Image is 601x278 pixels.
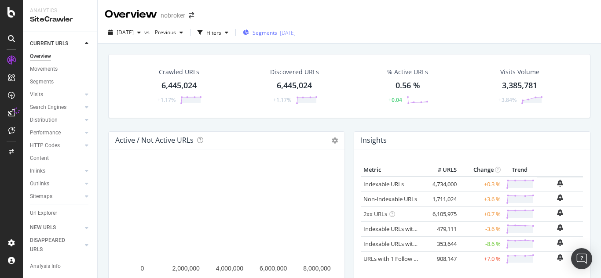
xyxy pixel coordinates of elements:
[30,166,82,176] a: Inlinks
[30,90,43,99] div: Visits
[459,206,503,221] td: +0.7 %
[239,25,299,40] button: Segments[DATE]
[363,255,428,263] a: URLs with 1 Follow Inlink
[332,137,338,144] i: Options
[30,65,91,74] a: Movements
[30,179,82,188] a: Outlinks
[30,192,82,201] a: Sitemaps
[30,192,52,201] div: Sitemaps
[30,209,91,218] a: Url Explorer
[571,248,592,269] div: Open Intercom Messenger
[361,134,387,146] h4: Insights
[388,96,402,104] div: +0.04
[30,154,49,163] div: Content
[557,224,563,231] div: bell-plus
[280,29,296,36] div: [DATE]
[161,80,197,91] div: 6,445,024
[363,240,459,248] a: Indexable URLs with Bad Description
[30,39,82,48] a: CURRENT URLS
[459,251,503,266] td: +7.0 %
[459,191,503,206] td: +3.6 %
[30,116,58,125] div: Distribution
[363,210,387,218] a: 2xx URLs
[30,77,54,87] div: Segments
[424,191,459,206] td: 1,711,024
[30,103,82,112] a: Search Engines
[30,116,82,125] a: Distribution
[30,52,51,61] div: Overview
[206,29,221,36] div: Filters
[557,254,563,261] div: bell-plus
[115,134,194,146] h4: Active / Not Active URLs
[30,7,90,14] div: Analytics
[260,265,287,272] text: 6,000,000
[172,265,200,272] text: 2,000,000
[424,177,459,192] td: 4,734,000
[361,163,424,177] th: Metric
[30,236,82,254] a: DISAPPEARED URLS
[424,251,459,266] td: 908,147
[30,90,82,99] a: Visits
[270,68,319,76] div: Discovered URLs
[141,265,144,272] text: 0
[303,265,330,272] text: 8,000,000
[500,68,539,76] div: Visits Volume
[30,262,91,271] a: Analysis Info
[30,166,45,176] div: Inlinks
[277,80,312,91] div: 6,445,024
[105,25,144,40] button: [DATE]
[387,68,428,76] div: % Active URLs
[161,11,185,20] div: nobroker
[459,236,503,251] td: -8.6 %
[158,96,176,104] div: +1.17%
[363,195,417,203] a: Non-Indexable URLs
[459,221,503,236] td: -3.6 %
[159,68,199,76] div: Crawled URLs
[363,180,404,188] a: Indexable URLs
[30,179,49,188] div: Outlinks
[151,29,176,36] span: Previous
[273,96,291,104] div: +1.17%
[30,209,57,218] div: Url Explorer
[30,77,91,87] a: Segments
[424,221,459,236] td: 479,111
[424,163,459,177] th: # URLS
[151,25,187,40] button: Previous
[557,194,563,201] div: bell-plus
[216,265,243,272] text: 4,000,000
[30,14,90,25] div: SiteCrawler
[144,29,151,36] span: vs
[459,177,503,192] td: +0.3 %
[557,180,563,187] div: bell-plus
[30,52,91,61] a: Overview
[30,262,61,271] div: Analysis Info
[117,29,134,36] span: 2025 Aug. 4th
[189,12,194,18] div: arrow-right-arrow-left
[396,80,420,91] div: 0.56 %
[424,206,459,221] td: 6,105,975
[30,223,56,232] div: NEW URLS
[30,154,91,163] a: Content
[30,141,82,150] a: HTTP Codes
[502,80,537,91] div: 3,385,781
[30,141,60,150] div: HTTP Codes
[503,163,537,177] th: Trend
[30,128,82,137] a: Performance
[424,236,459,251] td: 353,644
[363,225,437,233] a: Indexable URLs with Bad H1
[30,65,58,74] div: Movements
[253,29,277,36] span: Segments
[194,25,232,40] button: Filters
[557,209,563,216] div: bell-plus
[105,7,157,22] div: Overview
[30,223,82,232] a: NEW URLS
[557,239,563,246] div: bell-plus
[30,103,66,112] div: Search Engines
[459,163,503,177] th: Change
[30,39,68,48] div: CURRENT URLS
[30,236,74,254] div: DISAPPEARED URLS
[498,96,517,104] div: +3.84%
[30,128,61,137] div: Performance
